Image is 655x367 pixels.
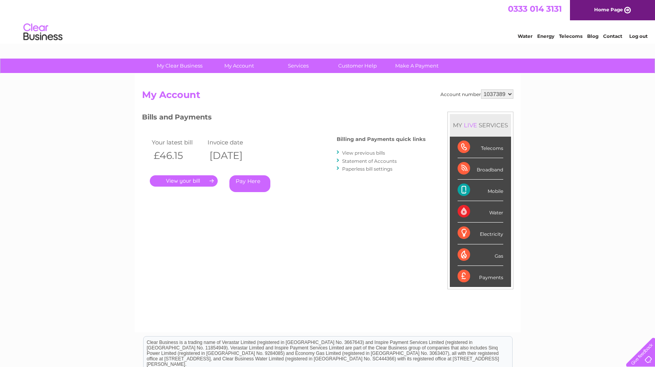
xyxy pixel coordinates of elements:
a: View previous bills [342,150,385,156]
h4: Billing and Payments quick links [337,136,426,142]
a: Telecoms [559,33,582,39]
h2: My Account [142,89,513,104]
div: Broadband [458,158,503,180]
div: Gas [458,244,503,266]
a: Statement of Accounts [342,158,397,164]
div: Clear Business is a trading name of Verastar Limited (registered in [GEOGRAPHIC_DATA] No. 3667643... [144,4,512,38]
div: Telecoms [458,137,503,158]
a: My Clear Business [147,59,212,73]
a: Customer Help [325,59,390,73]
a: Water [518,33,533,39]
a: Energy [537,33,554,39]
a: Paperless bill settings [342,166,392,172]
th: [DATE] [206,148,262,164]
td: Invoice date [206,137,262,148]
h3: Bills and Payments [142,112,426,125]
div: Payments [458,266,503,287]
div: Mobile [458,180,503,201]
td: Your latest bill [150,137,206,148]
a: Services [266,59,330,73]
a: 0333 014 3131 [508,4,562,14]
img: logo.png [23,20,63,44]
a: Make A Payment [385,59,449,73]
div: Account number [440,89,513,99]
div: LIVE [462,121,479,129]
a: Contact [603,33,622,39]
a: Pay Here [229,175,270,192]
a: Log out [629,33,648,39]
a: Blog [587,33,598,39]
div: MY SERVICES [450,114,511,136]
a: . [150,175,218,187]
th: £46.15 [150,148,206,164]
a: My Account [207,59,271,73]
div: Electricity [458,223,503,244]
div: Water [458,201,503,223]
